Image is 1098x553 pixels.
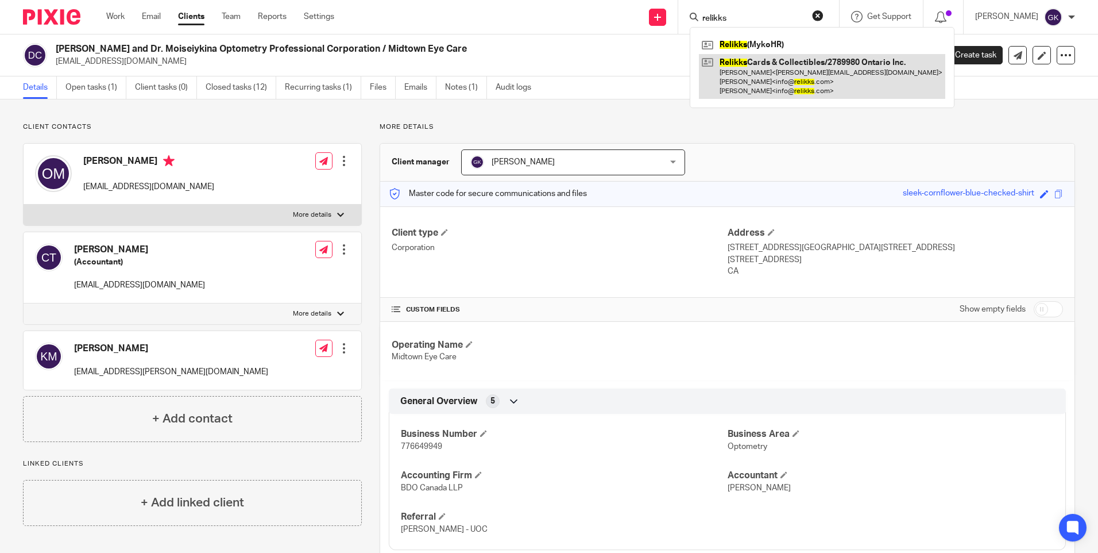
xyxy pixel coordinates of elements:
span: [PERSON_NAME] [728,484,791,492]
a: Client tasks (0) [135,76,197,99]
h4: Address [728,227,1063,239]
p: [EMAIL_ADDRESS][DOMAIN_NAME] [83,181,214,193]
a: Email [142,11,161,22]
p: [STREET_ADDRESS] [728,254,1063,266]
p: [PERSON_NAME] [975,11,1038,22]
h4: Accountant [728,470,1054,482]
span: BDO Canada LLP [401,484,463,492]
p: Master code for secure communications and files [389,188,587,199]
a: Details [23,76,57,99]
h4: Referral [401,511,727,523]
h2: [PERSON_NAME] and Dr. Moiseiykina Optometry Professional Corporation / Midtown Eye Care [56,43,746,55]
a: Files [370,76,396,99]
p: [EMAIL_ADDRESS][PERSON_NAME][DOMAIN_NAME] [74,366,268,378]
a: Team [222,11,241,22]
h4: [PERSON_NAME] [74,343,268,355]
input: Search [701,14,805,24]
p: [STREET_ADDRESS][GEOGRAPHIC_DATA][STREET_ADDRESS] [728,242,1063,254]
span: 776649949 [401,443,442,451]
a: Emails [404,76,436,99]
label: Show empty fields [960,304,1026,315]
h4: [PERSON_NAME] [83,155,214,170]
h4: + Add contact [152,410,233,428]
a: Audit logs [496,76,540,99]
p: [EMAIL_ADDRESS][DOMAIN_NAME] [56,56,919,67]
h4: CUSTOM FIELDS [392,305,727,314]
h3: Client manager [392,156,450,168]
img: Pixie [23,9,80,25]
p: CA [728,266,1063,277]
img: svg%3E [23,43,47,67]
h4: Business Number [401,428,727,440]
img: svg%3E [35,244,63,271]
span: General Overview [400,395,477,408]
img: svg%3E [35,343,63,370]
h4: [PERSON_NAME] [74,244,205,256]
img: svg%3E [1044,8,1062,26]
span: Midtown Eye Care [392,353,457,361]
h4: Operating Name [392,339,727,351]
i: Primary [163,155,175,167]
p: More details [380,122,1075,132]
a: Create task [936,46,1003,64]
img: svg%3E [35,155,72,192]
img: svg%3E [470,155,484,169]
h4: Client type [392,227,727,239]
div: sleek-cornflower-blue-checked-shirt [903,187,1034,201]
a: Work [106,11,125,22]
a: Closed tasks (12) [206,76,276,99]
a: Settings [304,11,334,22]
p: More details [293,210,331,220]
a: Notes (1) [445,76,487,99]
span: Optometry [728,443,767,451]
a: Reports [258,11,287,22]
p: More details [293,309,331,318]
h4: Business Area [728,428,1054,440]
span: 5 [490,395,495,407]
h5: (Accountant) [74,256,205,268]
a: Recurring tasks (1) [285,76,361,99]
a: Open tasks (1) [65,76,126,99]
p: Corporation [392,242,727,254]
span: [PERSON_NAME] [492,158,555,166]
p: Client contacts [23,122,362,132]
h4: + Add linked client [141,494,244,512]
span: Get Support [867,13,911,21]
p: [EMAIL_ADDRESS][DOMAIN_NAME] [74,279,205,291]
span: [PERSON_NAME] - UOC [401,525,488,533]
button: Clear [812,10,823,21]
p: Linked clients [23,459,362,468]
h4: Accounting Firm [401,470,727,482]
a: Clients [178,11,204,22]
